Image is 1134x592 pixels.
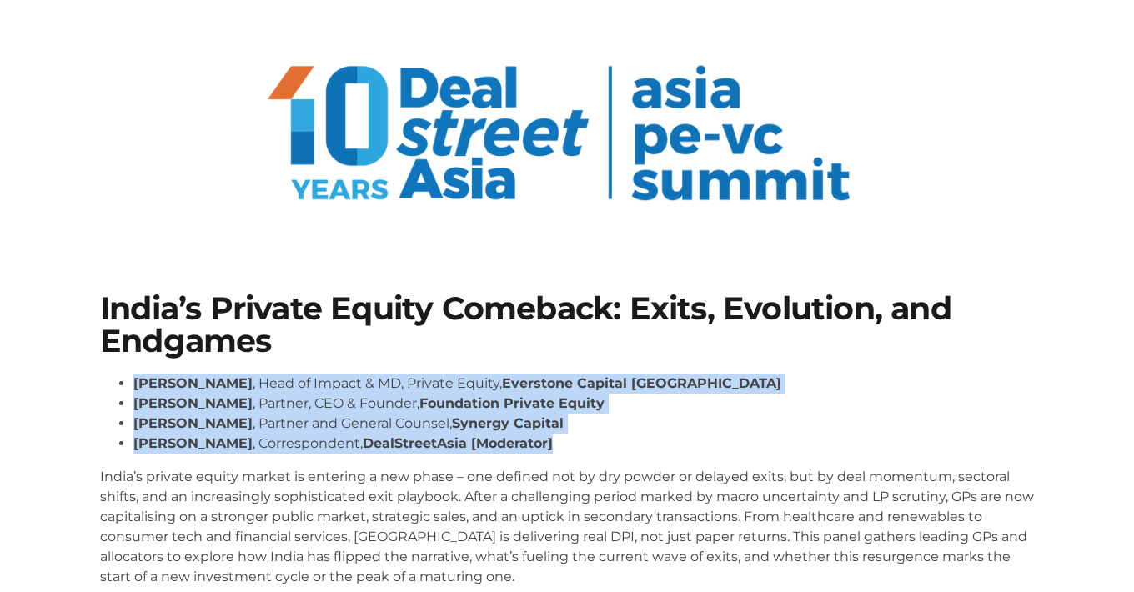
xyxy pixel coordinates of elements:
li: , Correspondent, [133,434,1034,454]
strong: DealStreetAsia [Moderator] [363,435,553,451]
strong: [PERSON_NAME] [133,415,253,431]
li: , Head of Impact & MD, Private Equity, [133,374,1034,394]
strong: [PERSON_NAME] [133,395,253,411]
li: , Partner, CEO & Founder, [133,394,1034,414]
strong: Synergy Capital [452,415,564,431]
strong: Everstone Capital [GEOGRAPHIC_DATA] [502,375,781,391]
strong: Foundation Private Equity [419,395,605,411]
strong: [PERSON_NAME] [133,375,253,391]
li: , Partner and General Counsel, [133,414,1034,434]
h1: India’s Private Equity Comeback: Exits, Evolution, and Endgames [100,293,1034,357]
strong: [PERSON_NAME] [133,435,253,451]
p: India’s private equity market is entering a new phase – one defined not by dry powder or delayed ... [100,467,1034,587]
